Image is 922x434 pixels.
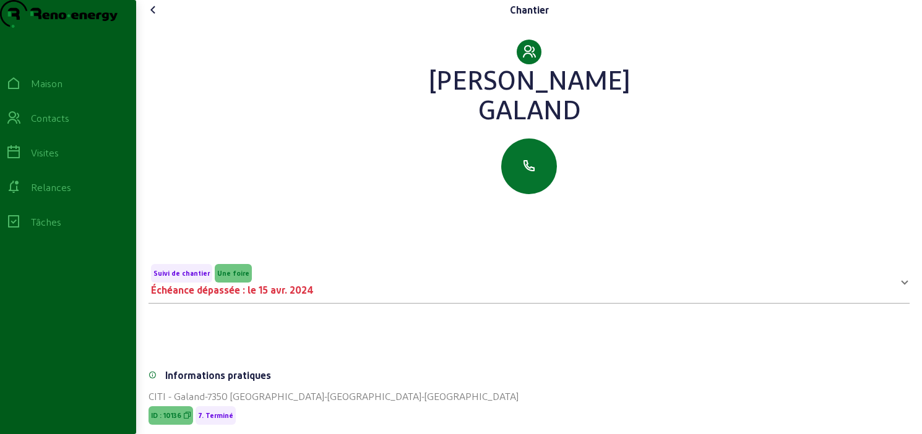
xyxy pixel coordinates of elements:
[31,112,69,124] font: Contacts
[31,147,59,158] font: Visites
[198,411,233,419] font: 7. Terminé
[31,181,71,193] font: Relances
[217,269,249,277] font: Une foire
[31,77,62,89] font: Maison
[31,216,61,228] font: Tâches
[151,284,314,296] font: Échéance dépassée : le 15 avr. 2024
[149,263,910,298] mat-expansion-panel-header: Suivi de chantierUne foireÉchéance dépassée : le 15 avr. 2024
[151,411,181,419] font: ID : 10136
[510,4,549,15] font: Chantier
[478,93,580,124] font: Galand
[429,63,630,95] font: [PERSON_NAME]
[153,269,210,277] font: Suivi de chantier
[149,390,519,402] font: CITI - Galand-7350 [GEOGRAPHIC_DATA]-[GEOGRAPHIC_DATA]-[GEOGRAPHIC_DATA]
[165,369,271,381] font: Informations pratiques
